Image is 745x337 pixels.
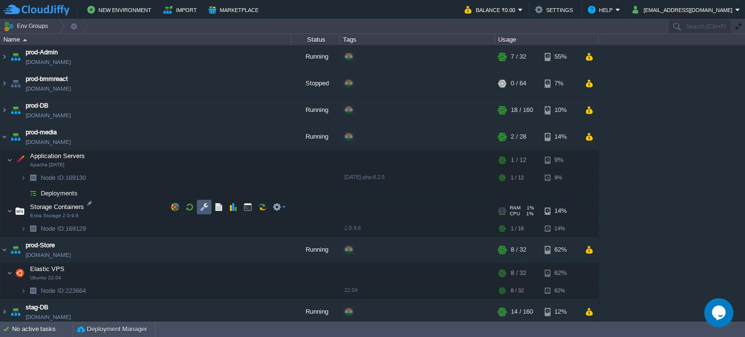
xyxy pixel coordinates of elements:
[26,250,71,260] span: [DOMAIN_NAME]
[524,205,534,211] span: 1%
[40,174,87,182] span: 169130
[545,283,576,298] div: 62%
[26,48,58,57] a: prod-Admin
[23,39,27,41] img: AMDAwAAAACH5BAEAAAAALAAAAAABAAEAAAICRAEAOw==
[26,303,49,312] a: stag-DB
[3,4,69,16] img: CloudJiffy
[511,263,526,283] div: 8 / 32
[545,44,576,70] div: 55%
[12,321,73,337] div: No active tasks
[292,124,340,150] div: Running
[511,221,524,236] div: 1 / 16
[9,124,22,150] img: AMDAwAAAACH5BAEAAAAALAAAAAABAAEAAAICRAEAOw==
[13,201,27,221] img: AMDAwAAAACH5BAEAAAAALAAAAAABAAEAAAICRAEAOw==
[40,174,87,182] a: Node ID:169130
[163,4,200,16] button: Import
[26,221,40,236] img: AMDAwAAAACH5BAEAAAAALAAAAAABAAEAAAICRAEAOw==
[26,74,68,84] a: prod-bmmreact
[26,84,71,94] span: [DOMAIN_NAME]
[7,263,13,283] img: AMDAwAAAACH5BAEAAAAALAAAAAABAAEAAAICRAEAOw==
[29,203,85,211] span: Storage Containers
[344,287,357,293] span: 22.04
[511,237,526,263] div: 8 / 32
[0,97,8,123] img: AMDAwAAAACH5BAEAAAAALAAAAAABAAEAAAICRAEAOw==
[13,150,27,170] img: AMDAwAAAACH5BAEAAAAALAAAAAABAAEAAAICRAEAOw==
[510,205,520,211] span: RAM
[292,70,340,96] div: Stopped
[545,299,576,325] div: 12%
[13,263,27,283] img: AMDAwAAAACH5BAEAAAAALAAAAAABAAEAAAICRAEAOw==
[511,299,533,325] div: 14 / 160
[511,97,533,123] div: 18 / 160
[30,213,79,219] span: Extra Storage 2.0-9.6
[465,4,518,16] button: Balance ₹0.00
[26,101,49,111] a: prod-DB
[545,170,576,185] div: 9%
[20,283,26,298] img: AMDAwAAAACH5BAEAAAAALAAAAAABAAEAAAICRAEAOw==
[209,4,261,16] button: Marketplace
[292,299,340,325] div: Running
[29,203,85,210] a: Storage ContainersExtra Storage 2.0-9.6
[511,170,524,185] div: 1 / 12
[7,201,13,221] img: AMDAwAAAACH5BAEAAAAALAAAAAABAAEAAAICRAEAOw==
[26,186,40,201] img: AMDAwAAAACH5BAEAAAAALAAAAAABAAEAAAICRAEAOw==
[344,225,361,231] span: 2.0-9.6
[29,265,66,273] span: Elastic VPS
[704,298,735,327] iframe: chat widget
[9,44,22,70] img: AMDAwAAAACH5BAEAAAAALAAAAAABAAEAAAICRAEAOw==
[545,263,576,283] div: 62%
[511,70,526,96] div: 0 / 64
[26,111,71,120] span: [DOMAIN_NAME]
[41,287,65,294] span: Node ID:
[292,44,340,70] div: Running
[40,225,87,233] a: Node ID:169129
[344,174,385,180] span: [DATE]-php-8.2.5
[3,19,51,33] button: Env Groups
[9,97,22,123] img: AMDAwAAAACH5BAEAAAAALAAAAAABAAEAAAICRAEAOw==
[26,283,40,298] img: AMDAwAAAACH5BAEAAAAALAAAAAABAAEAAAICRAEAOw==
[511,124,526,150] div: 2 / 28
[0,299,8,325] img: AMDAwAAAACH5BAEAAAAALAAAAAABAAEAAAICRAEAOw==
[30,162,65,168] span: Apache [DATE]
[545,201,576,221] div: 14%
[292,97,340,123] div: Running
[20,186,26,201] img: AMDAwAAAACH5BAEAAAAALAAAAAABAAEAAAICRAEAOw==
[510,211,520,217] span: CPU
[496,34,598,45] div: Usage
[41,174,65,181] span: Node ID:
[545,221,576,236] div: 14%
[40,189,79,197] a: Deployments
[87,4,154,16] button: New Environment
[9,70,22,96] img: AMDAwAAAACH5BAEAAAAALAAAAAABAAEAAAICRAEAOw==
[545,124,576,150] div: 14%
[40,287,87,295] a: Node ID:223664
[29,152,86,160] a: Application ServersApache [DATE]
[41,225,65,232] span: Node ID:
[292,34,340,45] div: Status
[29,152,86,160] span: Application Servers
[26,128,57,137] a: prod-media
[30,275,61,281] span: Ubuntu 22.04
[0,124,8,150] img: AMDAwAAAACH5BAEAAAAALAAAAAABAAEAAAICRAEAOw==
[0,70,8,96] img: AMDAwAAAACH5BAEAAAAALAAAAAABAAEAAAICRAEAOw==
[340,34,495,45] div: Tags
[29,265,66,273] a: Elastic VPSUbuntu 22.04
[26,312,71,322] span: [DOMAIN_NAME]
[77,324,147,334] button: Deployment Manager
[545,70,576,96] div: 7%
[20,170,26,185] img: AMDAwAAAACH5BAEAAAAALAAAAAABAAEAAAICRAEAOw==
[632,4,735,16] button: [EMAIL_ADDRESS][DOMAIN_NAME]
[545,237,576,263] div: 62%
[26,241,55,250] a: prod-Store
[9,237,22,263] img: AMDAwAAAACH5BAEAAAAALAAAAAABAAEAAAICRAEAOw==
[26,170,40,185] img: AMDAwAAAACH5BAEAAAAALAAAAAABAAEAAAICRAEAOw==
[545,150,576,170] div: 9%
[524,211,534,217] span: 1%
[545,97,576,123] div: 10%
[40,225,87,233] span: 169129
